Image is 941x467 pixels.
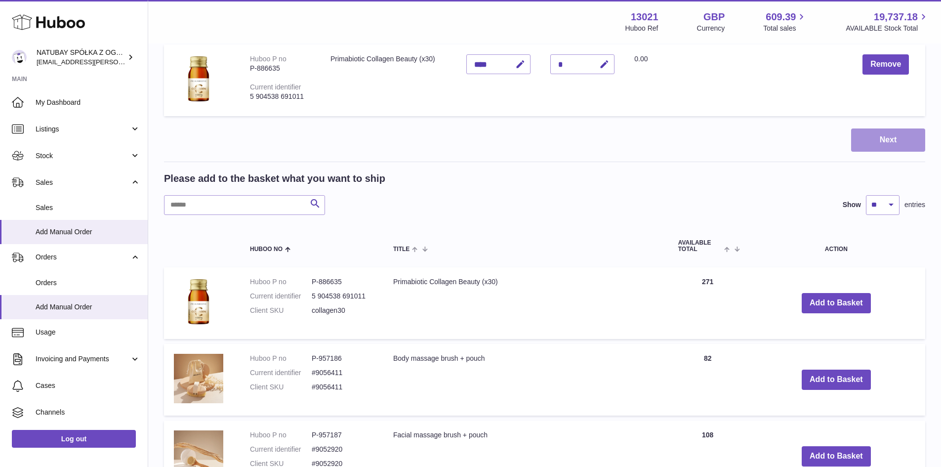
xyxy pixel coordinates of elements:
div: Huboo P no [250,55,286,63]
img: Primabiotic Collagen Beauty (x30) [174,54,223,104]
dd: P-957186 [312,354,373,363]
button: Next [851,128,925,152]
dt: Current identifier [250,445,312,454]
dd: P-886635 [312,277,373,287]
dt: Current identifier [250,292,312,301]
a: 19,737.18 AVAILABLE Stock Total [846,10,929,33]
dd: 5 904538 691011 [312,292,373,301]
dt: Current identifier [250,368,312,378]
span: 19,737.18 [874,10,918,24]
span: Sales [36,203,140,212]
span: Orders [36,253,130,262]
td: Body massage brush + pouch [383,344,668,416]
span: Title [393,246,409,253]
dt: Huboo P no [250,277,312,287]
td: Primabiotic Collagen Beauty (x30) [321,44,456,116]
button: Add to Basket [802,446,871,467]
dd: #9052920 [312,445,373,454]
span: Total sales [763,24,807,33]
td: 271 [668,267,747,339]
span: Listings [36,125,130,134]
button: Add to Basket [802,370,871,390]
span: Invoicing and Payments [36,354,130,364]
span: Usage [36,328,140,337]
dd: collagen30 [312,306,373,315]
span: Stock [36,151,130,161]
th: Action [747,230,925,262]
img: Primabiotic Collagen Beauty (x30) [174,277,223,327]
h2: Please add to the basket what you want to ship [164,172,385,185]
span: Cases [36,381,140,390]
label: Show [843,200,861,210]
span: entries [904,200,925,210]
span: Add Manual Order [36,302,140,312]
img: kacper.antkowski@natubay.pl [12,50,27,65]
a: 609.39 Total sales [763,10,807,33]
span: My Dashboard [36,98,140,107]
dt: Client SKU [250,382,312,392]
span: [EMAIL_ADDRESS][PERSON_NAME][DOMAIN_NAME] [37,58,198,66]
div: Huboo Ref [625,24,658,33]
span: AVAILABLE Stock Total [846,24,929,33]
strong: GBP [703,10,725,24]
dt: Client SKU [250,306,312,315]
td: Primabiotic Collagen Beauty (x30) [383,267,668,339]
strong: 13021 [631,10,658,24]
span: Huboo no [250,246,283,253]
dt: Huboo P no [250,430,312,440]
span: Sales [36,178,130,187]
div: 5 904538 691011 [250,92,311,101]
button: Add to Basket [802,293,871,313]
span: AVAILABLE Total [678,240,722,253]
div: P-886635 [250,64,311,73]
div: NATUBAY SPÓŁKA Z OGRANICZONĄ ODPOWIEDZIALNOŚCIĄ [37,48,125,67]
span: 609.39 [766,10,796,24]
div: Currency [697,24,725,33]
span: Channels [36,408,140,417]
span: 0.00 [634,55,648,63]
span: Add Manual Order [36,227,140,237]
img: Body massage brush + pouch [174,354,223,403]
dd: P-957187 [312,430,373,440]
dd: #9056411 [312,368,373,378]
div: Current identifier [250,83,301,91]
span: Orders [36,278,140,288]
dd: #9056411 [312,382,373,392]
dt: Huboo P no [250,354,312,363]
td: 82 [668,344,747,416]
button: Remove [862,54,909,75]
a: Log out [12,430,136,448]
